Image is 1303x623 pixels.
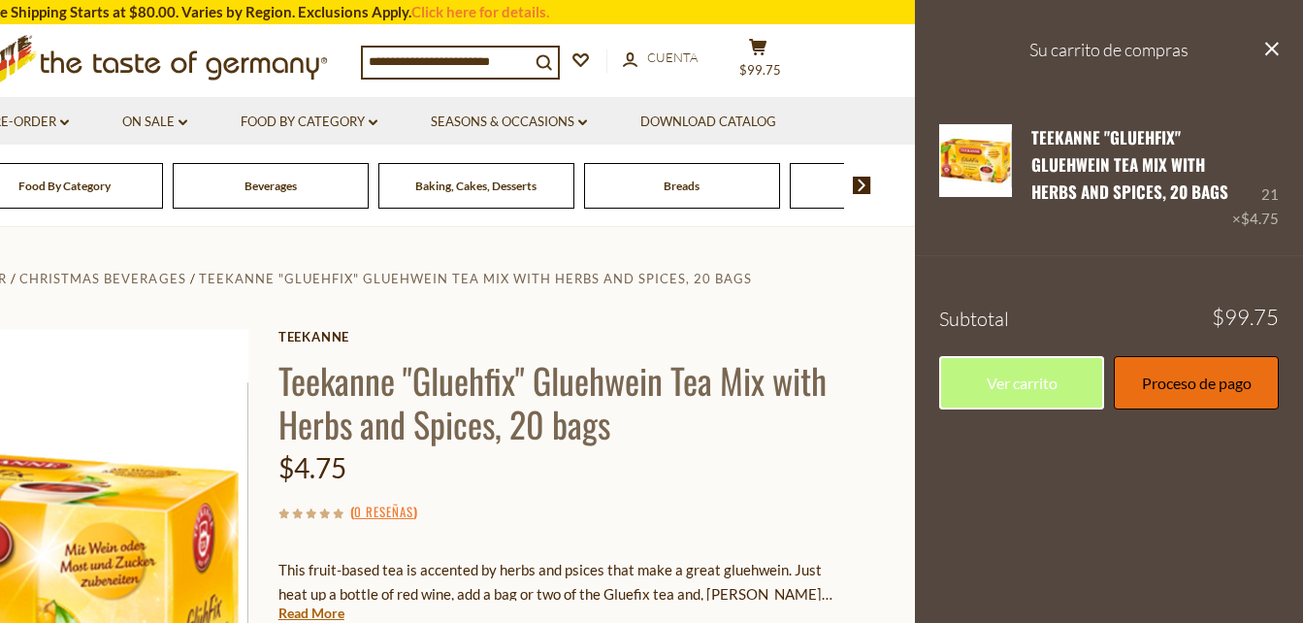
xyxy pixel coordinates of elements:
span: Subtotal [939,307,1009,331]
a: Ver carrito [939,356,1104,410]
a: 0 reseñas [354,502,413,523]
span: Cuenta [647,49,698,65]
a: Seasons & Occasions [431,112,587,133]
a: Teekanne "Gluehfix" Gluehwein Tea Mix with Herbs and Spices, 20 bags [1031,125,1228,205]
button: $99.75 [730,38,788,86]
a: Food By Category [241,112,377,133]
span: ( ) [350,502,417,521]
a: Teekanne "Gluehfix" Gluehwein Tea Mix with Herbs and Spices, 20 bags [199,271,752,286]
span: $99.75 [739,62,781,78]
a: Food By Category [18,179,111,193]
a: On Sale [122,112,187,133]
img: next arrow [853,177,871,194]
a: Teekanne "Gluehfix" Gluehwein Tea Mix with Herbs and Spices, 20 bags [939,124,1012,232]
h1: Teekanne "Gluehfix" Gluehwein Tea Mix with Herbs and Spices, 20 bags [278,358,846,445]
span: $4.75 [278,451,346,484]
div: 21 × [1232,124,1279,232]
a: Proceso de pago [1114,356,1279,410]
span: $4.75 [1241,210,1279,227]
a: Teekanne [278,329,846,344]
p: This fruit-based tea is accented by herbs and psices that make a great gluehwein. Just heat up a ... [278,558,846,607]
a: Beverages [244,179,297,193]
a: Baking, Cakes, Desserts [415,179,537,193]
img: Teekanne "Gluehfix" Gluehwein Tea Mix with Herbs and Spices, 20 bags [939,124,1012,197]
a: Read More [278,604,344,623]
span: $99.75 [1212,307,1279,328]
a: Click here for details. [411,3,549,20]
a: Cuenta [623,48,698,69]
a: Christmas Beverages [19,271,185,286]
a: Download Catalog [640,112,776,133]
a: Breads [664,179,700,193]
